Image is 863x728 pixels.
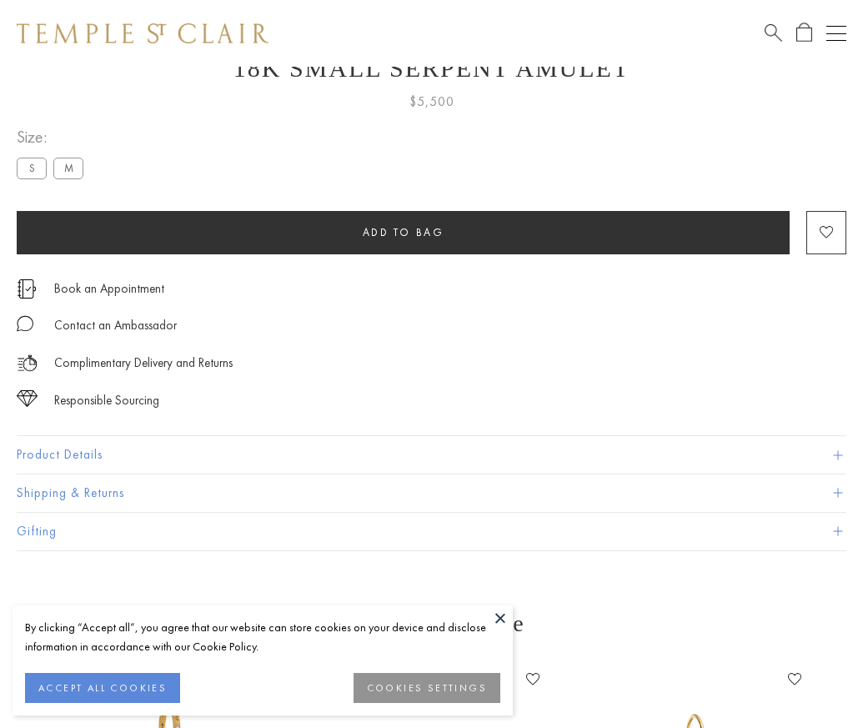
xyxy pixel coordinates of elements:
[17,54,846,83] h1: 18K Small Serpent Amulet
[796,23,812,43] a: Open Shopping Bag
[54,390,159,411] div: Responsible Sourcing
[354,673,500,703] button: COOKIES SETTINGS
[17,315,33,332] img: MessageIcon-01_2.svg
[54,279,164,298] a: Book an Appointment
[765,23,782,43] a: Search
[17,353,38,374] img: icon_delivery.svg
[17,279,37,299] img: icon_appointment.svg
[17,513,846,550] button: Gifting
[17,390,38,407] img: icon_sourcing.svg
[17,436,846,474] button: Product Details
[17,474,846,512] button: Shipping & Returns
[826,23,846,43] button: Open navigation
[54,353,233,374] p: Complimentary Delivery and Returns
[17,23,268,43] img: Temple St. Clair
[54,315,177,336] div: Contact an Ambassador
[17,123,90,151] span: Size:
[25,618,500,656] div: By clicking “Accept all”, you agree that our website can store cookies on your device and disclos...
[17,158,47,178] label: S
[409,91,454,113] span: $5,500
[17,211,790,254] button: Add to bag
[53,158,83,178] label: M
[363,225,444,239] span: Add to bag
[25,673,180,703] button: ACCEPT ALL COOKIES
